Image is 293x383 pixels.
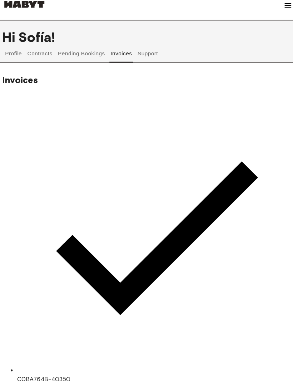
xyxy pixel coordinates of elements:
[136,52,158,70] button: Support
[21,37,57,52] span: Sofía !
[29,52,55,70] button: Contracts
[20,374,71,381] span: C0BA764B-40350
[6,81,40,92] span: Invoices
[6,52,287,70] div: user profile tabs
[110,52,132,70] button: Invoices
[6,10,49,17] img: Habyt
[8,52,26,70] button: Profile
[59,52,106,70] button: Pending Bookings
[6,37,21,52] span: Hi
